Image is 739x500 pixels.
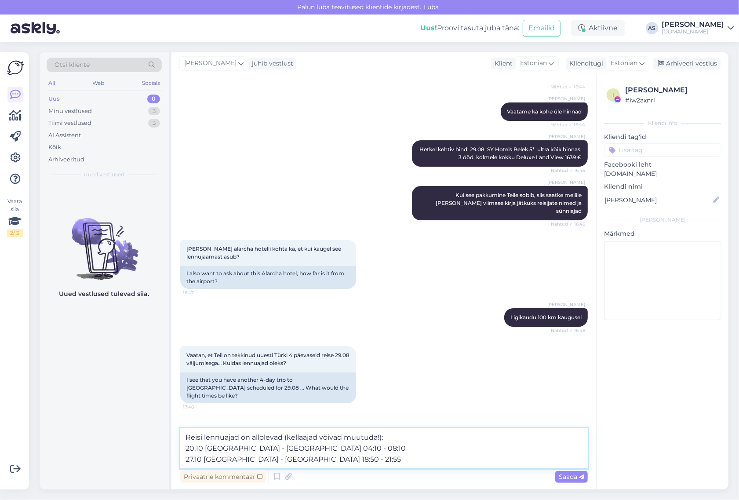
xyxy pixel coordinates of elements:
[662,28,724,35] div: [DOMAIN_NAME]
[625,85,719,95] div: [PERSON_NAME]
[550,121,585,128] span: Nähtud ✓ 16:44
[180,471,266,483] div: Privaatne kommentaar
[604,132,721,142] p: Kliendi tag'id
[420,24,437,32] b: Uus!
[7,229,23,237] div: 2 / 3
[547,95,585,102] span: [PERSON_NAME]
[510,314,582,321] span: Ligikaudu 100 km kaugusel
[551,327,585,334] span: Nähtud ✓ 16:48
[520,58,547,68] span: Estonian
[48,95,60,103] div: Uus
[91,77,106,89] div: Web
[183,289,216,296] span: 16:47
[604,229,721,238] p: Märkmed
[612,91,614,98] span: i
[551,221,585,227] span: Nähtud ✓ 16:46
[662,21,734,35] a: [PERSON_NAME][DOMAIN_NAME]
[547,179,585,186] span: [PERSON_NAME]
[184,58,237,68] span: [PERSON_NAME]
[248,59,293,68] div: juhib vestlust
[507,108,582,115] span: Vaatame ka kohe üle hinnad
[140,77,162,89] div: Socials
[571,20,625,36] div: Aktiivne
[523,20,561,36] button: Emailid
[55,60,90,69] span: Otsi kliente
[186,245,342,260] span: [PERSON_NAME] alarcha hotelli kohta ka, et kui kaugel see lennujaamast asub?
[662,21,724,28] div: [PERSON_NAME]
[180,266,356,289] div: I also want to ask about this Alarcha hotel, how far is it from the airport?
[147,95,160,103] div: 0
[604,195,711,205] input: Lisa nimi
[604,216,721,224] div: [PERSON_NAME]
[604,182,721,191] p: Kliendi nimi
[653,58,721,69] div: Arhiveeri vestlus
[48,155,84,164] div: Arhiveeritud
[47,77,57,89] div: All
[48,131,81,140] div: AI Assistent
[646,22,658,34] div: AS
[604,169,721,179] p: [DOMAIN_NAME]
[48,119,91,128] div: Tiimi vestlused
[547,301,585,308] span: [PERSON_NAME]
[436,192,583,214] span: Kui see pakkumine Teile sobib, siis saatke meilile [PERSON_NAME] viimase kirja jätkuks reisijate ...
[148,107,160,116] div: 3
[59,289,149,299] p: Uued vestlused tulevad siia.
[183,404,216,410] span: 17:46
[491,59,513,68] div: Klient
[40,202,169,281] img: No chats
[566,59,603,68] div: Klienditugi
[559,473,584,481] span: Saada
[420,23,519,33] div: Proovi tasuta juba täna:
[550,84,585,90] span: Nähtud ✓ 16:44
[148,119,160,128] div: 3
[180,428,588,468] textarea: Reisi lennuajad on allolevad (kellaajad võivad muutuda!): 20.10 [GEOGRAPHIC_DATA] - [GEOGRAPHIC_D...
[625,95,719,105] div: # iw2axnrl
[604,160,721,169] p: Facebooki leht
[611,58,637,68] span: Estonian
[551,167,585,174] span: Nähtud ✓ 16:45
[7,59,24,76] img: Askly Logo
[186,352,351,366] span: Vaatan, et Teil on tekkinud uuesti Türki 4 päevaseid reise 29.08 väljumisega… Kuidas lennuajad ol...
[604,119,721,127] div: Kliendi info
[7,197,23,237] div: Vaata siia
[604,143,721,157] input: Lisa tag
[84,171,125,179] span: Uued vestlused
[422,3,442,11] span: Luba
[48,107,92,116] div: Minu vestlused
[419,146,583,161] span: Hetkel kehtiv hind: 29.08 SY Hotels Belek 5* ultra kõik hinnas, 3 ööd, kolmele kokku Deluxe Land ...
[48,143,61,152] div: Kõik
[547,133,585,140] span: [PERSON_NAME]
[180,372,356,403] div: I see that you have another 4-day trip to [GEOGRAPHIC_DATA] scheduled for 29.08 ... What would th...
